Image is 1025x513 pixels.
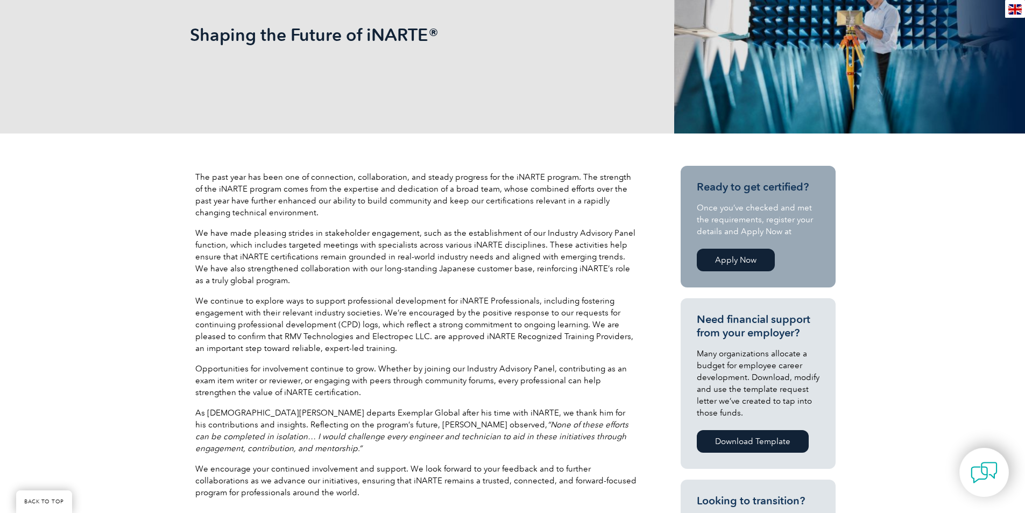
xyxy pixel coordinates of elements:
p: Once you’ve checked and met the requirements, register your details and Apply Now at [697,202,819,237]
p: Many organizations allocate a budget for employee career development. Download, modify and use th... [697,348,819,419]
p: As [DEMOGRAPHIC_DATA][PERSON_NAME] departs Exemplar Global after his time with iNARTE, we thank h... [195,407,637,454]
p: We encourage your continued involvement and support. We look forward to your feedback and to furt... [195,463,637,498]
h3: Need financial support from your employer? [697,313,819,340]
p: Opportunities for involvement continue to grow. Whether by joining our Industry Advisory Panel, c... [195,363,637,398]
h1: Shaping the Future of iNARTE® [190,24,603,45]
p: The past year has been one of connection, collaboration, and steady progress for the iNARTE progr... [195,171,637,219]
a: Download Template [697,430,809,453]
img: en [1008,4,1022,15]
h3: Looking to transition? [697,494,819,508]
em: “None of these efforts can be completed in isolation… I would challenge every engineer and techni... [195,420,628,453]
img: contact-chat.png [971,459,998,486]
p: We have made pleasing strides in stakeholder engagement, such as the establishment of our Industr... [195,227,637,286]
a: BACK TO TOP [16,490,72,513]
h3: Ready to get certified? [697,180,819,194]
p: We continue to explore ways to support professional development for iNARTE Professionals, includi... [195,295,637,354]
a: Apply Now [697,249,775,271]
